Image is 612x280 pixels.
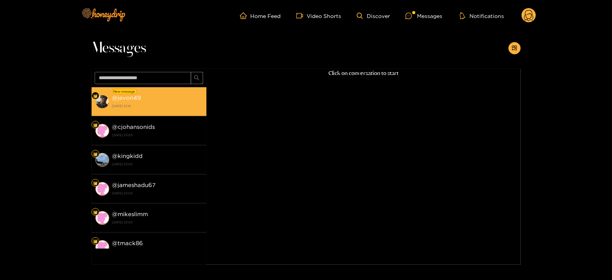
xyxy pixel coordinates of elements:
a: Discover [357,13,390,19]
div: New message [113,89,137,94]
img: Fan Level [93,181,98,186]
strong: [DATE] 12:14 [112,103,203,109]
button: Notifications [458,12,506,20]
strong: @ jevon49 [112,94,141,101]
strong: [DATE] 23:03 [112,132,203,138]
a: Video Shorts [296,12,341,19]
img: conversation [95,211,109,225]
strong: @ cjohansonids [112,124,155,130]
span: video-camera [296,12,307,19]
strong: @ mikeslimm [112,211,148,217]
span: appstore-add [512,45,517,52]
span: search [194,75,200,81]
strong: @ kingkidd [112,153,143,159]
button: search [191,72,203,84]
strong: @ tmack86 [112,240,143,246]
div: Messages [405,11,442,20]
span: home [240,12,251,19]
strong: [DATE] 23:03 [112,248,203,255]
img: Fan Level [93,94,98,98]
img: conversation [95,124,109,138]
strong: [DATE] 23:03 [112,190,203,197]
img: conversation [95,153,109,167]
p: Click on conversation to start [207,69,521,78]
strong: [DATE] 23:03 [112,161,203,168]
img: Fan Level [93,152,98,156]
strong: [DATE] 23:03 [112,219,203,226]
img: Fan Level [93,239,98,244]
img: Fan Level [93,123,98,127]
img: conversation [95,240,109,254]
button: appstore-add [509,42,521,54]
img: conversation [95,95,109,109]
span: Messages [92,39,146,57]
strong: @ jameshadu67 [112,182,156,188]
img: Fan Level [93,210,98,215]
img: conversation [95,182,109,196]
a: Home Feed [240,12,281,19]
